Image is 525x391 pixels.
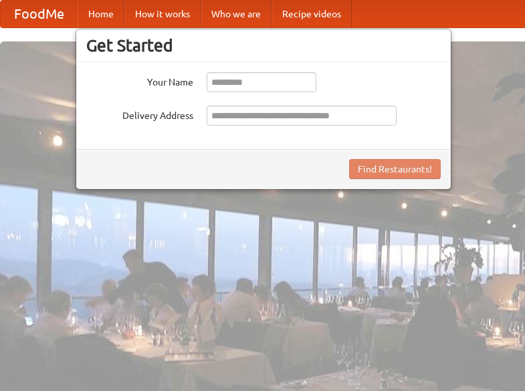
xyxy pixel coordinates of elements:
[124,1,201,27] a: How it works
[86,106,193,122] label: Delivery Address
[201,1,272,27] a: Who we are
[86,35,441,55] h3: Get Started
[349,159,441,179] button: Find Restaurants!
[1,1,78,27] a: FoodMe
[78,1,124,27] a: Home
[86,72,193,89] label: Your Name
[272,1,352,27] a: Recipe videos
